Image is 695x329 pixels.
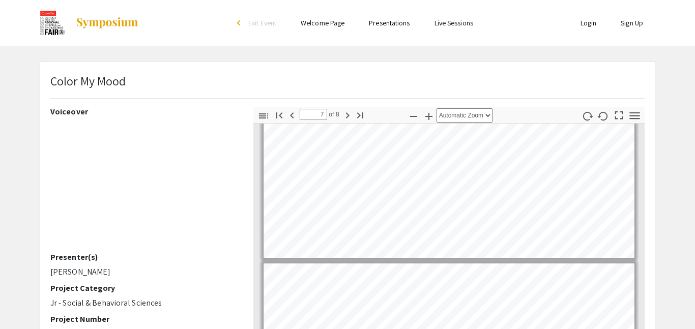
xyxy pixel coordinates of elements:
[369,18,410,27] a: Presentations
[301,18,344,27] a: Welcome Page
[8,283,43,321] iframe: Chat
[50,297,238,309] p: Jr - Social & Behavioral Sciences
[420,108,438,123] button: Zoom In
[50,121,238,252] iframe: Color My Mood
[248,18,276,27] span: Exit Event
[581,18,597,27] a: Login
[271,107,288,122] button: Go to First Page
[626,108,644,123] button: Tools
[437,108,493,123] select: Zoom
[611,107,628,122] button: Switch to Presentation Mode
[621,18,643,27] a: Sign Up
[579,108,596,123] button: Rotate Clockwise
[283,107,301,122] button: Previous Page
[237,20,243,26] div: arrow_back_ios
[50,283,238,293] h2: Project Category
[50,72,126,90] p: Color My Mood
[50,314,238,324] h2: Project Number
[50,266,238,278] p: [PERSON_NAME]
[259,45,639,262] div: Page 6
[327,109,339,120] span: of 8
[40,10,65,36] img: The 2023 CoorsTek Denver Metro Regional Science and Engineering Fair!
[595,108,612,123] button: Rotate Counterclockwise
[75,17,139,29] img: Symposium by ForagerOne
[352,107,369,122] button: Go to Last Page
[339,107,356,122] button: Next Page
[50,107,238,116] h2: Voiceover
[300,109,327,120] input: Page
[405,108,422,123] button: Zoom Out
[255,108,272,123] button: Toggle Sidebar
[435,18,473,27] a: Live Sessions
[40,10,139,36] a: The 2023 CoorsTek Denver Metro Regional Science and Engineering Fair!
[50,252,238,262] h2: Presenter(s)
